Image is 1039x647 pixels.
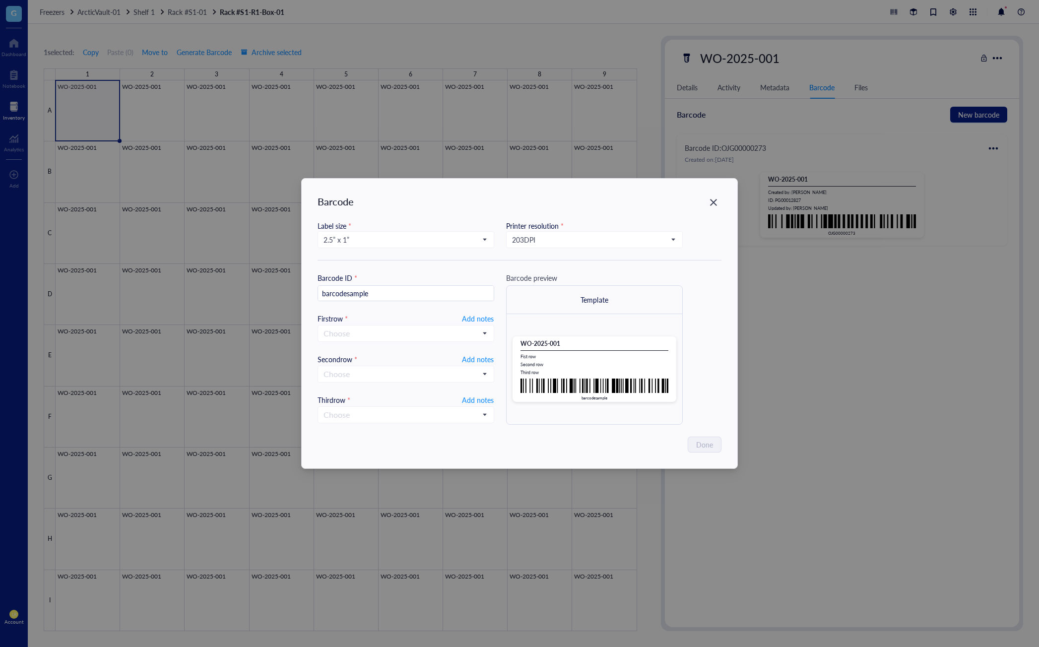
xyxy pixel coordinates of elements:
[706,194,721,210] button: Close
[461,354,494,365] button: Add notes
[520,379,668,393] img: +JkEJ4AAAABklEQVQDAKZRrUY3Ck8xAAAAAElFTkSuQmCC
[512,235,675,244] span: 203 DPI
[706,196,721,208] span: Close
[520,394,668,402] div: barcodesample
[318,272,494,283] div: Barcode ID
[581,294,608,305] div: Template
[318,220,494,231] div: Label size
[688,437,721,453] button: Done
[462,393,494,406] span: Add notes
[318,313,348,324] div: First row
[520,361,668,367] div: Second row
[506,220,683,231] div: Printer resolution
[324,235,486,244] span: 2.5” x 1”
[461,394,494,405] button: Add notes
[520,353,668,359] div: Fist row
[318,354,357,365] div: Second row
[318,394,350,405] div: Third row
[462,353,494,366] span: Add notes
[520,339,668,348] div: WO-2025-001
[520,369,668,375] div: Third row
[461,313,494,324] button: Add notes
[462,312,494,325] span: Add notes
[318,194,721,208] div: Barcode
[506,272,683,283] div: Barcode preview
